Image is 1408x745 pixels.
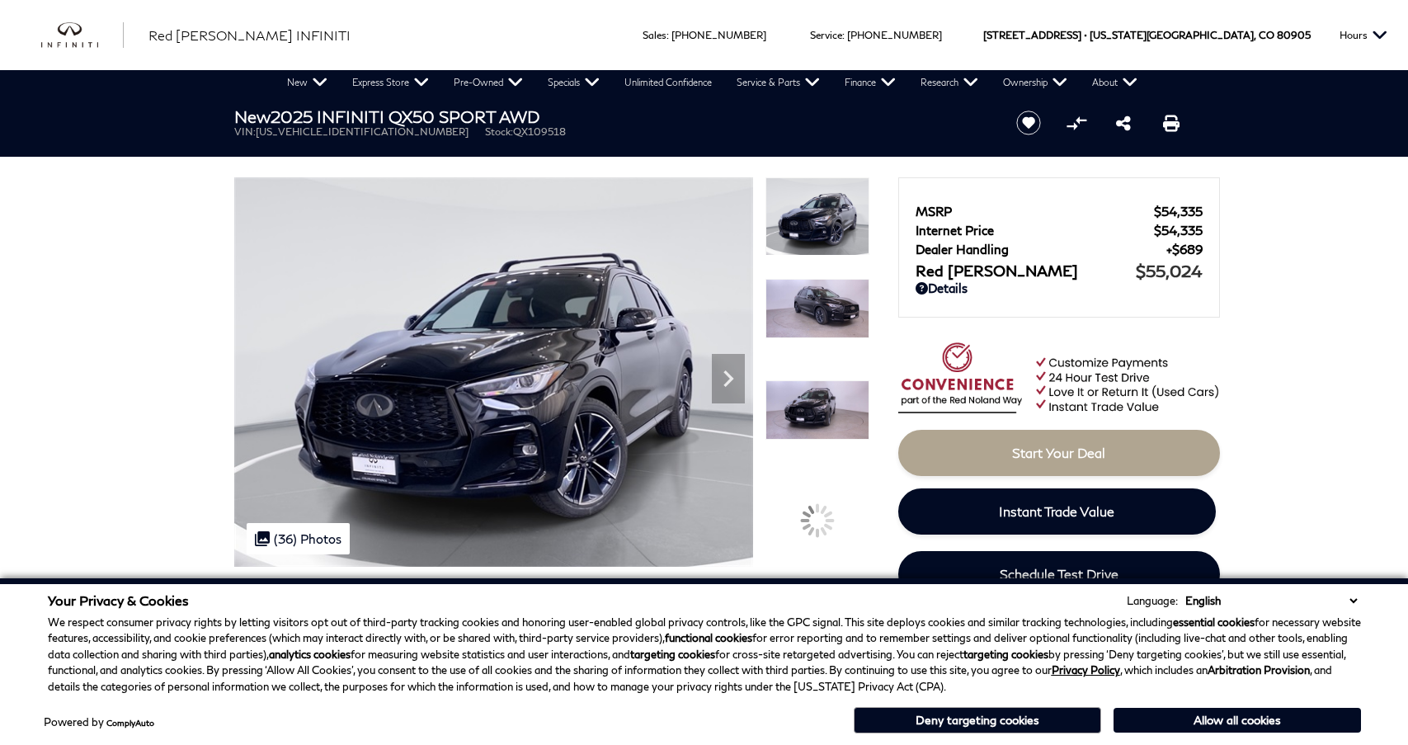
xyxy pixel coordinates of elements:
span: Red [PERSON_NAME] [916,262,1136,280]
span: Red [PERSON_NAME] INFINITI [148,27,351,43]
span: $54,335 [1154,204,1203,219]
img: INFINITI [41,22,124,49]
a: Unlimited Confidence [612,70,724,95]
span: Start Your Deal [1012,445,1105,460]
strong: essential cookies [1173,615,1255,629]
a: Ownership [991,70,1080,95]
a: Schedule Test Drive [898,551,1220,597]
img: New 2025 BLACK OBSIDIAN INFINITI SPORT AWD image 2 [765,279,869,338]
div: Language: [1127,596,1178,606]
span: Stock: [485,125,513,138]
a: Red [PERSON_NAME] INFINITI [148,26,351,45]
span: [US_VEHICLE_IDENTIFICATION_NUMBER] [256,125,469,138]
a: Express Store [340,70,441,95]
span: $54,335 [1154,223,1203,238]
p: We respect consumer privacy rights by letting visitors opt out of third-party tracking cookies an... [48,615,1361,695]
strong: New [234,106,271,126]
a: Finance [832,70,908,95]
strong: targeting cookies [963,648,1048,661]
a: Details [916,281,1203,295]
a: Specials [535,70,612,95]
a: Pre-Owned [441,70,535,95]
span: $689 [1166,242,1203,257]
a: Red [PERSON_NAME] $55,024 [916,261,1203,281]
span: Dealer Handling [916,242,1166,257]
a: Service & Parts [724,70,832,95]
img: New 2025 BLACK OBSIDIAN INFINITI SPORT AWD image 1 [234,177,753,567]
div: Next [712,354,745,403]
a: Start Your Deal [898,430,1220,476]
strong: analytics cookies [269,648,351,661]
span: : [842,29,845,41]
a: infiniti [41,22,124,49]
a: Instant Trade Value [898,488,1216,535]
a: New [275,70,340,95]
h1: 2025 INFINITI QX50 SPORT AWD [234,107,989,125]
a: MSRP $54,335 [916,204,1203,219]
span: Sales [643,29,666,41]
a: ComplyAuto [106,718,154,728]
strong: targeting cookies [630,648,715,661]
a: Share this New 2025 INFINITI QX50 SPORT AWD [1116,113,1131,133]
a: Privacy Policy [1052,663,1120,677]
strong: Arbitration Provision [1208,663,1310,677]
nav: Main Navigation [275,70,1150,95]
span: Internet Price [916,223,1154,238]
span: MSRP [916,204,1154,219]
span: VIN: [234,125,256,138]
a: About [1080,70,1150,95]
a: Print this New 2025 INFINITI QX50 SPORT AWD [1163,113,1180,133]
img: New 2025 BLACK OBSIDIAN INFINITI SPORT AWD image 3 [765,380,869,440]
button: Allow all cookies [1114,708,1361,733]
a: [PHONE_NUMBER] [847,29,942,41]
select: Language Select [1181,592,1361,609]
button: Compare vehicle [1064,111,1089,135]
div: Powered by [44,717,154,728]
a: [STREET_ADDRESS] • [US_STATE][GEOGRAPHIC_DATA], CO 80905 [983,29,1311,41]
span: : [666,29,669,41]
span: Your Privacy & Cookies [48,592,189,608]
a: Dealer Handling $689 [916,242,1203,257]
a: Internet Price $54,335 [916,223,1203,238]
a: Research [908,70,991,95]
span: $55,024 [1136,261,1203,281]
div: (36) Photos [247,523,350,554]
button: Deny targeting cookies [854,707,1101,733]
span: Schedule Test Drive [1000,566,1118,582]
span: QX109518 [513,125,566,138]
a: [PHONE_NUMBER] [671,29,766,41]
img: New 2025 BLACK OBSIDIAN INFINITI SPORT AWD image 1 [765,177,869,256]
strong: functional cookies [665,631,752,644]
span: Service [810,29,842,41]
button: Save vehicle [1010,110,1047,136]
span: Instant Trade Value [999,503,1114,519]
